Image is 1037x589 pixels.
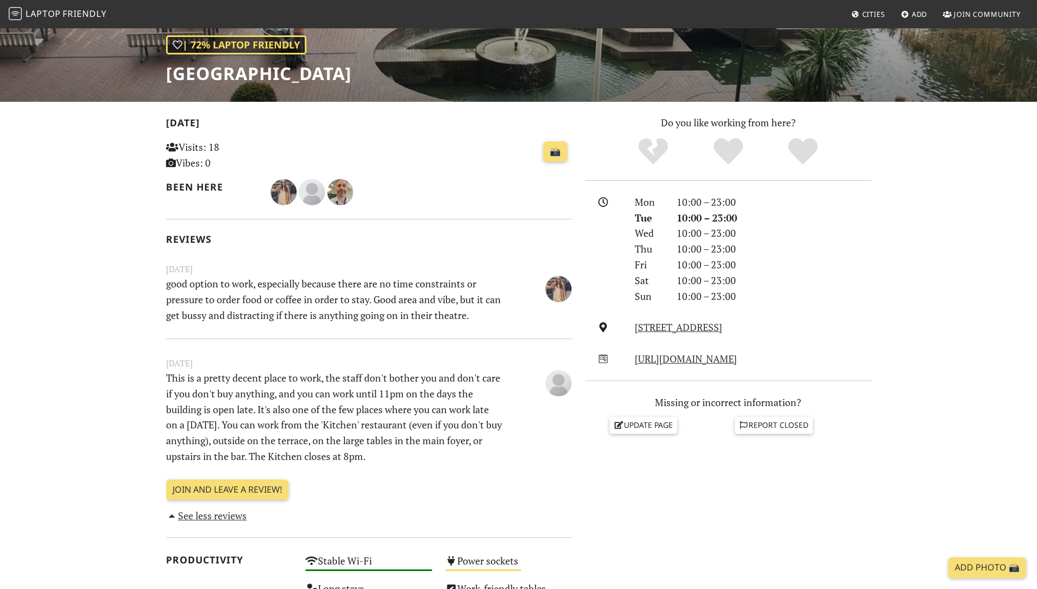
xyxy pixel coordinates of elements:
span: Anonymous [545,375,572,388]
h2: [DATE] [166,117,572,133]
a: Join and leave a review! [166,480,289,500]
a: [STREET_ADDRESS] [635,321,722,334]
img: 1536-nicholas.jpg [327,179,353,205]
a: LaptopFriendly LaptopFriendly [9,5,107,24]
span: Add [912,9,928,19]
div: 10:00 – 23:00 [670,241,878,257]
a: Cities [847,4,889,24]
span: Fátima González [271,185,299,198]
span: Fátima González [545,281,572,294]
a: Add [897,4,932,24]
img: 4035-fatima.jpg [271,179,297,205]
h1: [GEOGRAPHIC_DATA] [166,63,352,84]
a: Report closed [735,417,813,433]
div: Sun [628,289,670,304]
div: Thu [628,241,670,257]
p: Do you like working from here? [585,115,872,131]
div: Definitely! [765,137,840,167]
span: James Lowsley Williams [299,185,327,198]
div: 10:00 – 23:00 [670,273,878,289]
p: Visits: 18 Vibes: 0 [166,139,293,171]
div: Mon [628,194,670,210]
div: Power sockets [439,552,579,580]
div: Sat [628,273,670,289]
small: [DATE] [159,262,579,276]
p: good option to work, especially because there are no time constraints or pressure to order food o... [159,276,509,323]
div: | 72% Laptop Friendly [166,35,306,54]
a: Join Community [938,4,1025,24]
p: This is a pretty decent place to work, the staff don't bother you and don't care if you don't buy... [159,370,509,464]
h2: Been here [166,181,258,193]
span: Friendly [63,8,106,20]
a: 📸 [543,142,567,162]
h2: Reviews [166,234,572,245]
div: No [616,137,691,167]
a: [URL][DOMAIN_NAME] [635,352,737,365]
img: blank-535327c66bd565773addf3077783bbfce4b00ec00e9fd257753287c682c7fa38.png [545,370,572,396]
a: See less reviews [166,509,247,522]
span: Join Community [954,9,1021,19]
p: Missing or incorrect information? [585,395,872,410]
div: Yes [691,137,766,167]
div: 10:00 – 23:00 [670,210,878,226]
div: 10:00 – 23:00 [670,194,878,210]
a: Update page [610,417,677,433]
img: blank-535327c66bd565773addf3077783bbfce4b00ec00e9fd257753287c682c7fa38.png [299,179,325,205]
div: Wed [628,225,670,241]
div: 10:00 – 23:00 [670,225,878,241]
span: Cities [862,9,885,19]
div: 10:00 – 23:00 [670,289,878,304]
span: Nicholas Wright [327,185,353,198]
div: Tue [628,210,670,226]
h2: Productivity [166,554,293,566]
small: [DATE] [159,357,579,370]
div: Fri [628,257,670,273]
div: 10:00 – 23:00 [670,257,878,273]
div: Stable Wi-Fi [299,552,439,580]
img: 4035-fatima.jpg [545,276,572,302]
span: Laptop [26,8,61,20]
img: LaptopFriendly [9,7,22,20]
